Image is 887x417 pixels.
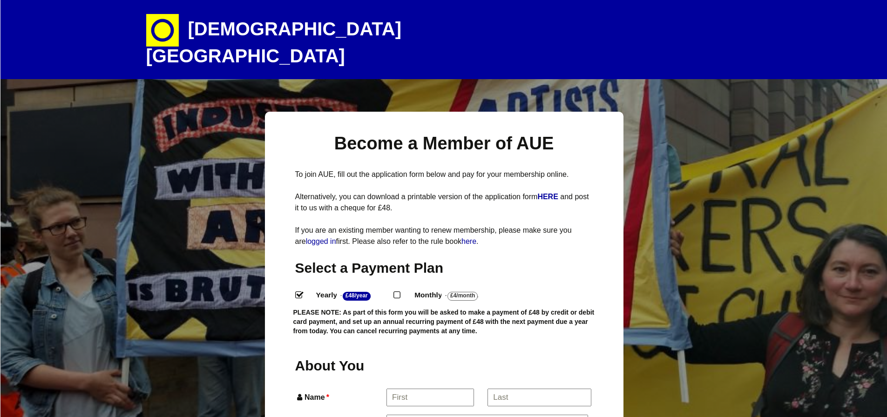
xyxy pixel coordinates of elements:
[295,225,593,247] p: If you are an existing member wanting to renew membership, please make sure you are first. Please...
[306,237,336,245] a: logged in
[295,356,385,375] h2: About You
[295,169,593,180] p: To join AUE, fill out the application form below and pay for your membership online.
[447,292,478,301] strong: £4/Month
[406,289,501,302] label: Monthly - .
[295,191,593,214] p: Alternatively, you can download a printable version of the application form and post it to us wit...
[343,292,371,301] strong: £48/Year
[461,237,476,245] a: here
[537,193,558,201] strong: HERE
[295,391,385,404] label: Name
[386,389,474,406] input: First
[295,132,593,155] h1: Become a Member of AUE
[308,289,394,302] label: Yearly - .
[488,389,591,406] input: Last
[146,14,179,47] img: circle-e1448293145835.png
[295,260,444,276] span: Select a Payment Plan
[537,193,560,201] a: HERE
